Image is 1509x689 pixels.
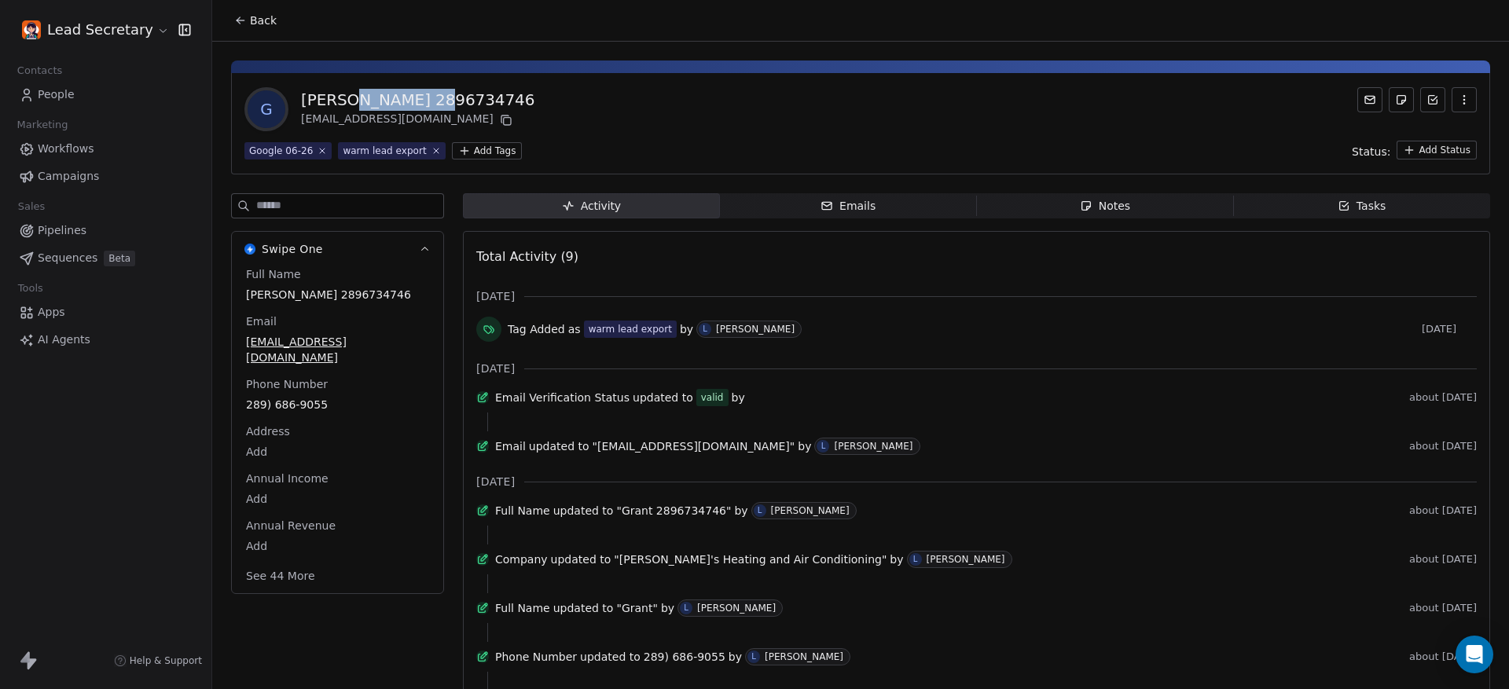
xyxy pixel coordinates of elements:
[246,287,429,302] span: [PERSON_NAME] 2896734746
[1409,391,1477,404] span: about [DATE]
[716,324,795,335] div: [PERSON_NAME]
[644,649,725,665] span: 289) 686-9055
[452,142,523,159] button: Add Tags
[553,600,614,616] span: updated to
[593,438,795,454] span: "[EMAIL_ADDRESS][DOMAIN_NAME]"
[616,600,657,616] span: "Grant"
[243,471,332,486] span: Annual Income
[1409,440,1477,453] span: about [DATE]
[13,218,199,244] a: Pipelines
[1397,141,1477,159] button: Add Status
[529,438,589,454] span: updated to
[568,321,581,337] span: as
[551,552,611,567] span: updated to
[301,111,534,130] div: [EMAIL_ADDRESS][DOMAIN_NAME]
[580,649,641,665] span: updated to
[38,86,75,103] span: People
[19,16,167,43] button: Lead Secretary
[130,654,202,667] span: Help & Support
[343,144,426,158] div: warm lead export
[243,266,304,282] span: Full Name
[38,304,65,321] span: Apps
[243,518,339,533] span: Annual Revenue
[495,438,526,454] span: Email
[38,250,97,266] span: Sequences
[38,332,90,348] span: AI Agents
[244,244,255,255] img: Swipe One
[13,136,199,162] a: Workflows
[1409,602,1477,614] span: about [DATE]
[1409,553,1477,566] span: about [DATE]
[243,376,331,392] span: Phone Number
[262,241,323,257] span: Swipe One
[246,538,429,554] span: Add
[1352,144,1390,159] span: Status:
[11,195,52,218] span: Sales
[553,503,614,519] span: updated to
[13,245,199,271] a: SequencesBeta
[1409,504,1477,517] span: about [DATE]
[11,277,50,300] span: Tools
[697,603,776,614] div: [PERSON_NAME]
[243,313,280,329] span: Email
[248,90,285,128] span: G
[232,266,443,593] div: Swipe OneSwipe One
[114,654,202,667] a: Help & Support
[246,491,429,507] span: Add
[476,474,515,489] span: [DATE]
[1456,636,1493,673] div: Open Intercom Messenger
[661,600,674,616] span: by
[834,441,912,452] div: [PERSON_NAME]
[680,321,693,337] span: by
[495,649,577,665] span: Phone Number
[13,327,199,353] a: AI Agents
[10,113,75,137] span: Marketing
[301,89,534,111] div: [PERSON_NAME] 2896734746
[616,503,731,519] span: "Grant 2896734746"
[38,141,94,157] span: Workflows
[38,168,99,185] span: Campaigns
[38,222,86,239] span: Pipelines
[495,503,550,519] span: Full Name
[246,397,429,412] span: 289) 686-9055
[249,144,313,158] div: Google 06-26
[1409,651,1477,663] span: about [DATE]
[476,361,515,376] span: [DATE]
[734,503,747,519] span: by
[890,552,903,567] span: by
[1422,323,1477,335] span: [DATE]
[633,390,693,405] span: updated to
[701,390,724,405] div: valid
[47,20,153,40] span: Lead Secretary
[729,649,742,665] span: by
[246,444,429,460] span: Add
[821,198,876,214] div: Emails
[232,232,443,266] button: Swipe OneSwipe One
[771,505,850,516] div: [PERSON_NAME]
[821,440,826,453] div: L
[1338,198,1386,214] div: Tasks
[13,82,199,108] a: People
[476,288,515,304] span: [DATE]
[508,321,565,337] span: Tag Added
[1080,198,1130,214] div: Notes
[798,438,811,454] span: by
[614,552,887,567] span: "[PERSON_NAME]'s Heating and Air Conditioning"
[104,251,135,266] span: Beta
[751,651,756,663] div: L
[250,13,277,28] span: Back
[225,6,286,35] button: Back
[10,59,69,82] span: Contacts
[684,602,688,614] div: L
[758,504,762,517] div: L
[243,423,293,439] span: Address
[22,20,41,39] img: icon%2001.png
[732,390,745,405] span: by
[246,334,429,365] span: [EMAIL_ADDRESS][DOMAIN_NAME]
[913,553,918,566] div: L
[703,323,707,335] div: L
[495,552,548,567] span: Company
[476,249,578,264] span: Total Activity (9)
[589,322,672,336] div: warm lead export
[237,562,325,590] button: See 44 More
